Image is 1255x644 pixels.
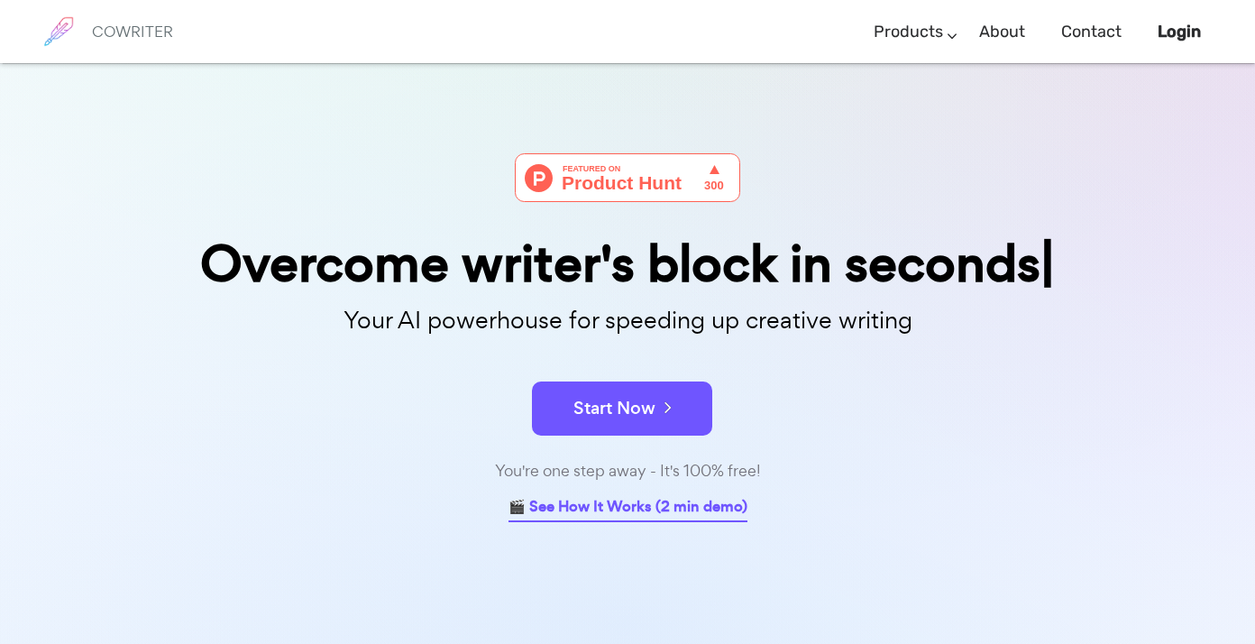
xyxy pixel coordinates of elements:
[515,153,740,202] img: Cowriter - Your AI buddy for speeding up creative writing | Product Hunt
[508,494,747,522] a: 🎬 See How It Works (2 min demo)
[177,458,1078,484] div: You're one step away - It's 100% free!
[177,238,1078,290] div: Overcome writer's block in seconds
[874,5,943,59] a: Products
[532,382,712,436] button: Start Now
[1158,22,1201,41] b: Login
[1061,5,1122,59] a: Contact
[36,9,81,54] img: brand logo
[177,301,1078,340] p: Your AI powerhouse for speeding up creative writing
[92,23,173,40] h6: COWRITER
[979,5,1025,59] a: About
[1158,5,1201,59] a: Login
